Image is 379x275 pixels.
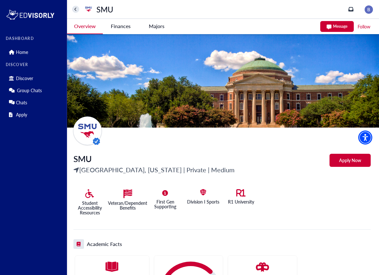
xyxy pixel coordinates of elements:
div: Accessibility Menu [358,130,372,145]
img: A grand building with a dome and columns, surrounded by greenery and a fountain, under a blue sky... [67,34,379,128]
img: universityName [83,4,94,14]
h5: Academic Facts [87,241,122,248]
div: Discover [6,73,63,83]
span: SMU [73,153,92,165]
div: Apply [6,109,63,120]
label: DISCOVER [6,63,63,67]
p: SMU [96,6,113,13]
p: Discover [16,76,33,81]
p: Apply [16,112,27,117]
p: Division I Sports [187,199,219,204]
div: Home [6,47,63,57]
div: Group Chats [6,85,63,95]
button: Majors [139,19,174,33]
a: inbox [348,7,353,12]
p: Chats [16,100,27,105]
button: Follow [357,23,371,31]
p: Group Chats [17,88,42,93]
p: First Gen Supporting [149,199,182,209]
p: R1 University [228,199,254,204]
label: DASHBOARD [6,36,63,41]
p: Veteran/Dependent Benefits [108,201,147,210]
button: Finances [103,19,139,33]
button: Overview [67,19,103,34]
p: Home [16,49,28,55]
img: image [365,5,373,14]
img: logo [6,8,55,21]
button: home [72,6,79,13]
p: [GEOGRAPHIC_DATA], [US_STATE] | Private | Medium [73,165,235,175]
button: Apply Now [330,154,371,167]
p: Student Accessibility Resources [73,201,106,215]
div: Chats [6,97,63,108]
button: Message [320,21,354,32]
img: universityName [73,116,102,145]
